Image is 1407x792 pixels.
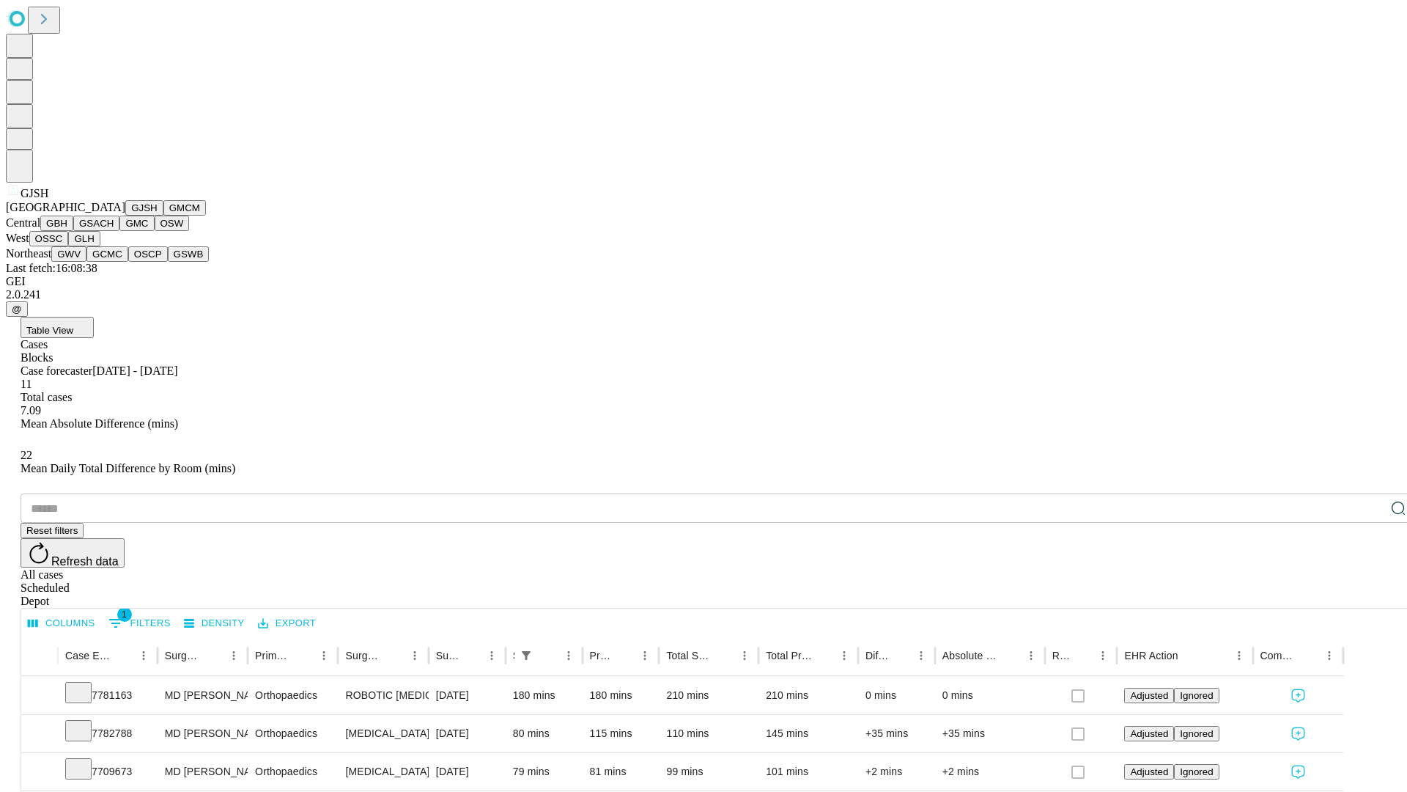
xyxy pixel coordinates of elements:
[168,246,210,262] button: GSWB
[51,555,119,568] span: Refresh data
[1319,645,1340,666] button: Menu
[21,378,32,390] span: 11
[73,216,119,231] button: GSACH
[813,645,834,666] button: Sort
[865,677,928,714] div: 0 mins
[68,231,100,246] button: GLH
[590,677,652,714] div: 180 mins
[865,715,928,752] div: +35 mins
[65,715,150,752] div: 7782788
[1130,728,1168,739] span: Adjusted
[1180,645,1200,666] button: Sort
[21,417,178,430] span: Mean Absolute Difference (mins)
[345,753,421,791] div: [MEDICAL_DATA] WITH [MEDICAL_DATA] REPAIR
[635,645,655,666] button: Menu
[1174,688,1219,703] button: Ignored
[65,753,150,791] div: 7709673
[666,715,751,752] div: 110 mins
[163,200,206,216] button: GMCM
[255,715,330,752] div: Orthopaedics
[255,677,330,714] div: Orthopaedics
[436,677,498,714] div: [DATE]
[865,753,928,791] div: +2 mins
[558,645,579,666] button: Menu
[6,275,1401,288] div: GEI
[1180,690,1213,701] span: Ignored
[21,538,125,568] button: Refresh data
[255,753,330,791] div: Orthopaedics
[29,760,51,785] button: Expand
[21,391,72,403] span: Total cases
[1130,766,1168,777] span: Adjusted
[21,449,32,461] span: 22
[345,650,382,661] div: Surgery Name
[21,187,48,199] span: GJSH
[125,200,163,216] button: GJSH
[436,650,459,661] div: Surgery Date
[6,216,40,229] span: Central
[911,645,931,666] button: Menu
[513,715,575,752] div: 80 mins
[1124,650,1178,661] div: EHR Action
[1124,726,1174,741] button: Adjusted
[165,753,240,791] div: MD [PERSON_NAME] [PERSON_NAME] Md
[405,645,425,666] button: Menu
[513,650,514,661] div: Scheduled In Room Duration
[590,753,652,791] div: 81 mins
[29,722,51,747] button: Expand
[666,677,751,714] div: 210 mins
[1052,650,1071,661] div: Resolved in EHR
[1180,728,1213,739] span: Ignored
[29,683,51,709] button: Expand
[865,650,889,661] div: Difference
[6,247,51,260] span: Northeast
[1174,726,1219,741] button: Ignored
[461,645,481,666] button: Sort
[203,645,224,666] button: Sort
[1021,645,1041,666] button: Menu
[345,715,421,752] div: [MEDICAL_DATA] [MEDICAL_DATA]
[26,325,73,336] span: Table View
[293,645,314,666] button: Sort
[92,364,177,377] span: [DATE] - [DATE]
[734,645,755,666] button: Menu
[224,645,244,666] button: Menu
[21,317,94,338] button: Table View
[180,612,248,635] button: Density
[384,645,405,666] button: Sort
[254,612,320,635] button: Export
[6,301,28,317] button: @
[6,201,125,213] span: [GEOGRAPHIC_DATA]
[6,232,29,244] span: West
[766,753,851,791] div: 101 mins
[65,677,150,714] div: 7781163
[666,650,712,661] div: Total Scheduled Duration
[12,304,22,315] span: @
[86,246,128,262] button: GCMC
[1124,764,1174,780] button: Adjusted
[1072,645,1093,666] button: Sort
[766,650,812,661] div: Total Predicted Duration
[21,462,235,474] span: Mean Daily Total Difference by Room (mins)
[513,677,575,714] div: 180 mins
[21,364,92,377] span: Case forecaster
[614,645,635,666] button: Sort
[1093,645,1113,666] button: Menu
[766,677,851,714] div: 210 mins
[255,650,292,661] div: Primary Service
[155,216,190,231] button: OSW
[165,650,202,661] div: Surgeon Name
[436,715,498,752] div: [DATE]
[65,650,111,661] div: Case Epic Id
[165,715,240,752] div: MD [PERSON_NAME] [PERSON_NAME] Md
[165,677,240,714] div: MD [PERSON_NAME] [PERSON_NAME] Md
[1180,766,1213,777] span: Ignored
[1174,764,1219,780] button: Ignored
[890,645,911,666] button: Sort
[590,650,613,661] div: Predicted In Room Duration
[942,650,999,661] div: Absolute Difference
[113,645,133,666] button: Sort
[314,645,334,666] button: Menu
[766,715,851,752] div: 145 mins
[119,216,154,231] button: GMC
